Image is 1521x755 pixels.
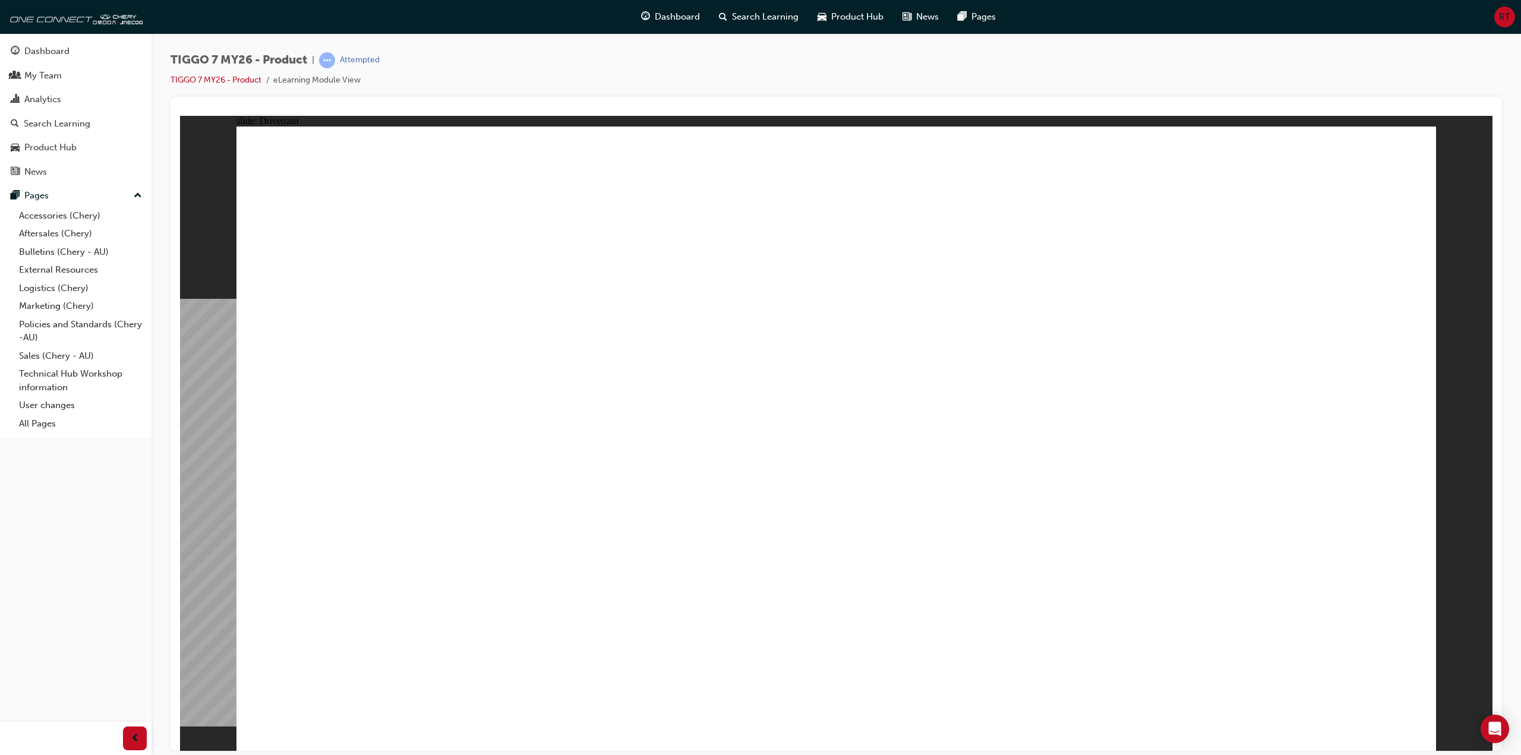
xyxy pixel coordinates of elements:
a: User changes [14,396,147,415]
a: Analytics [5,89,147,110]
a: Sales (Chery - AU) [14,347,147,365]
a: guage-iconDashboard [632,5,709,29]
a: Search Learning [5,113,147,135]
span: Dashboard [655,10,700,24]
span: | [312,53,314,67]
span: TIGGO 7 MY26 - Product [171,53,307,67]
span: learningRecordVerb_ATTEMPT-icon [319,52,335,68]
span: pages-icon [958,10,967,24]
button: DashboardMy TeamAnalyticsSearch LearningProduct HubNews [5,38,147,185]
a: Bulletins (Chery - AU) [14,243,147,261]
a: Accessories (Chery) [14,207,147,225]
a: pages-iconPages [948,5,1005,29]
span: Search Learning [732,10,799,24]
a: Technical Hub Workshop information [14,365,147,396]
a: search-iconSearch Learning [709,5,808,29]
a: Marketing (Chery) [14,297,147,315]
a: My Team [5,65,147,87]
a: news-iconNews [893,5,948,29]
div: My Team [24,69,62,83]
a: Product Hub [5,137,147,159]
span: guage-icon [641,10,650,24]
div: Open Intercom Messenger [1481,715,1509,743]
div: News [24,165,47,179]
div: Pages [24,189,49,203]
button: Pages [5,185,147,207]
a: car-iconProduct Hub [808,5,893,29]
span: up-icon [134,188,142,204]
span: guage-icon [11,46,20,57]
a: Dashboard [5,40,147,62]
a: External Resources [14,261,147,279]
span: RT [1499,10,1510,24]
span: news-icon [902,10,911,24]
span: pages-icon [11,191,20,201]
a: Aftersales (Chery) [14,225,147,243]
span: news-icon [11,167,20,178]
span: people-icon [11,71,20,81]
a: Policies and Standards (Chery -AU) [14,315,147,347]
div: Search Learning [24,117,90,131]
span: Product Hub [831,10,883,24]
span: search-icon [719,10,727,24]
a: News [5,161,147,183]
div: Analytics [24,93,61,106]
div: Attempted [340,55,380,66]
a: All Pages [14,415,147,433]
span: prev-icon [131,731,140,746]
div: Dashboard [24,45,70,58]
li: eLearning Module View [273,74,361,87]
div: Product Hub [24,141,77,154]
span: chart-icon [11,94,20,105]
span: search-icon [11,119,19,129]
a: TIGGO 7 MY26 - Product [171,75,261,85]
button: RT [1494,7,1515,27]
span: car-icon [11,143,20,153]
span: car-icon [818,10,826,24]
img: oneconnect [6,5,143,29]
span: Pages [971,10,996,24]
a: Logistics (Chery) [14,279,147,298]
span: News [916,10,939,24]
